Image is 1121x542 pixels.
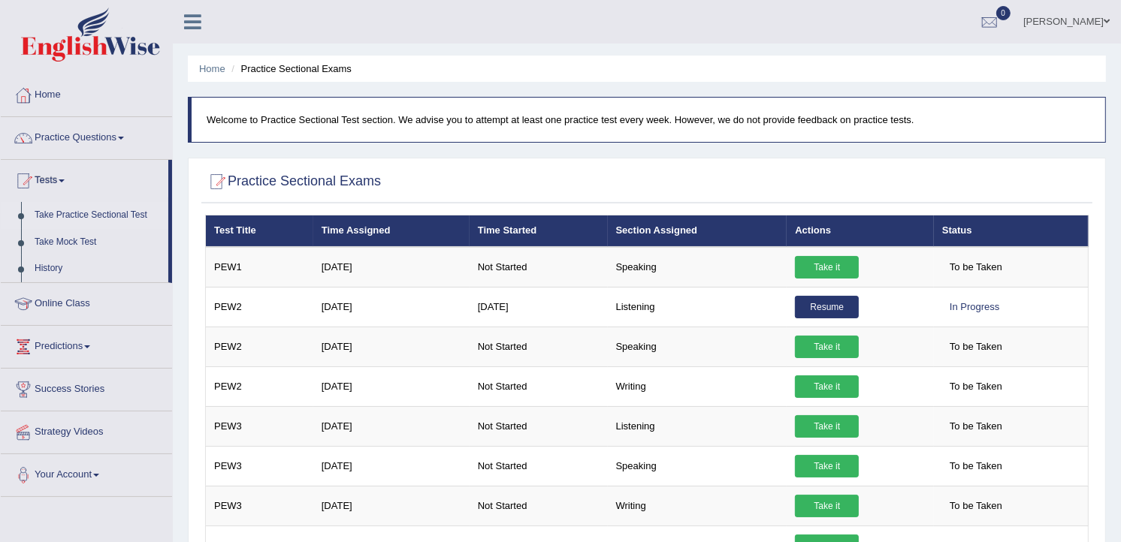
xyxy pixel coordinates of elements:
[470,406,608,446] td: Not Started
[206,247,313,288] td: PEW1
[795,336,859,358] a: Take it
[942,296,1007,318] div: In Progress
[1,411,172,449] a: Strategy Videos
[608,486,787,525] td: Writing
[608,446,787,486] td: Speaking
[942,455,1010,477] span: To be Taken
[470,486,608,525] td: Not Started
[608,287,787,327] td: Listening
[1,454,172,492] a: Your Account
[313,486,470,525] td: [DATE]
[1,160,168,197] a: Tests
[313,446,470,486] td: [DATE]
[608,247,787,288] td: Speaking
[795,375,859,398] a: Take it
[470,446,608,486] td: Not Started
[795,256,859,279] a: Take it
[942,415,1010,438] span: To be Taken
[228,62,352,76] li: Practice Sectional Exams
[795,495,859,517] a: Take it
[470,366,608,406] td: Not Started
[795,415,859,438] a: Take it
[205,170,381,193] h2: Practice Sectional Exams
[313,287,470,327] td: [DATE]
[787,215,934,247] th: Actions
[206,486,313,525] td: PEW3
[28,255,168,282] a: History
[608,327,787,366] td: Speaking
[470,287,608,327] td: [DATE]
[934,215,1089,247] th: Status
[470,327,608,366] td: Not Started
[1,117,172,155] a: Practice Questions
[28,229,168,256] a: Take Mock Test
[795,455,859,477] a: Take it
[470,247,608,288] td: Not Started
[1,283,172,321] a: Online Class
[795,296,859,318] a: Resume
[942,336,1010,358] span: To be Taken
[206,366,313,406] td: PEW2
[207,113,1090,127] p: Welcome to Practice Sectional Test section. We advise you to attempt at least one practice test e...
[313,406,470,446] td: [DATE]
[199,63,225,74] a: Home
[942,495,1010,517] span: To be Taken
[313,366,470,406] td: [DATE]
[206,327,313,366] td: PEW2
[608,215,787,247] th: Section Assigned
[608,366,787,406] td: Writing
[1,74,172,112] a: Home
[313,247,470,288] td: [DATE]
[996,6,1011,20] span: 0
[313,327,470,366] td: [DATE]
[206,215,313,247] th: Test Title
[206,406,313,446] td: PEW3
[1,369,172,406] a: Success Stories
[942,375,1010,398] span: To be Taken
[608,406,787,446] td: Listening
[28,202,168,229] a: Take Practice Sectional Test
[206,287,313,327] td: PEW2
[1,326,172,363] a: Predictions
[313,215,470,247] th: Time Assigned
[206,446,313,486] td: PEW3
[470,215,608,247] th: Time Started
[942,256,1010,279] span: To be Taken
